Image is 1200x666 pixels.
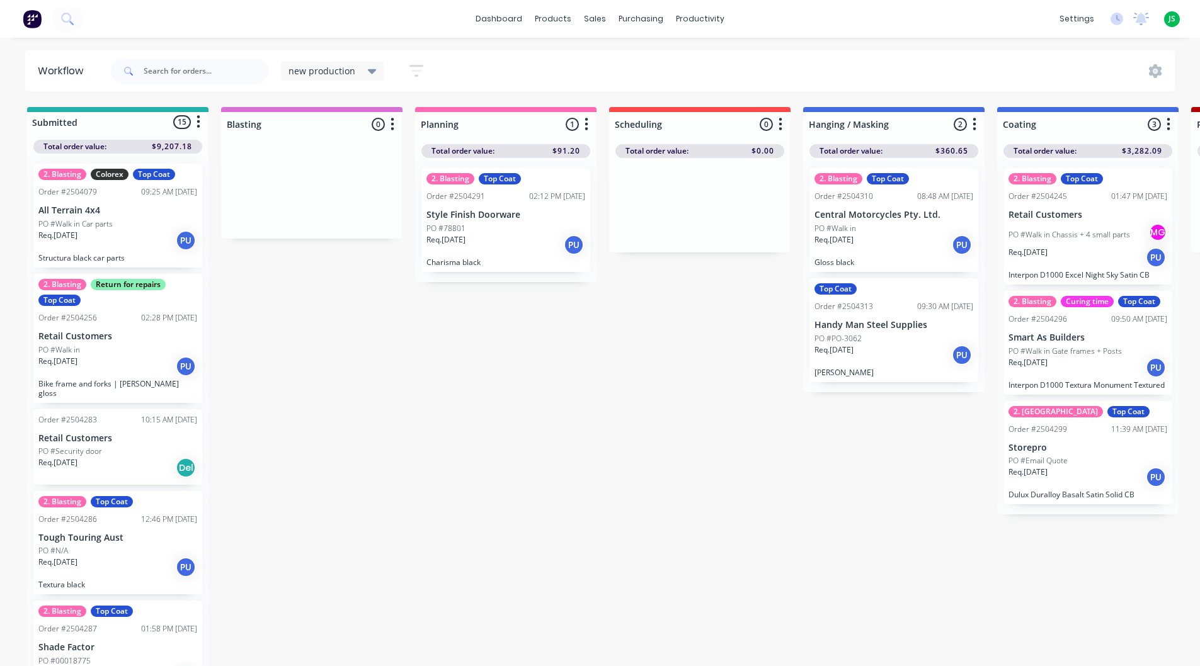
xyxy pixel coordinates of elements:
div: Return for repairs [91,279,166,290]
div: 2. Blasting [38,496,86,507]
div: 2. BlastingReturn for repairsTop CoatOrder #250425602:28 PM [DATE]Retail CustomersPO #Walk inReq.... [33,274,202,403]
div: Order #2504310 [814,191,873,202]
div: 2. BlastingTop CoatOrder #250431008:48 AM [DATE]Central Motorcycles Pty. Ltd.PO #Walk inReq.[DATE... [809,168,978,272]
div: Top Coat [133,169,175,180]
p: PO #Walk in Gate frames + Posts [1009,346,1122,357]
div: Top Coat [1061,173,1103,184]
p: Shade Factor [38,642,197,653]
div: MG [1148,223,1167,242]
div: 2. Blasting [38,169,86,180]
p: Req. [DATE] [814,234,854,246]
div: PU [176,557,196,577]
p: PO #N/A [38,545,68,556]
div: Del [176,458,196,478]
div: 2. BlastingTop CoatOrder #250428612:46 PM [DATE]Tough Touring AustPO #N/AReq.[DATE]PUTextura black [33,491,202,595]
p: Storepro [1009,443,1167,453]
div: Top Coat [91,496,133,507]
p: Tough Touring Aust [38,533,197,543]
p: PO #Walk in [38,344,80,356]
div: PU [952,235,972,255]
div: Order #2504256 [38,312,97,324]
p: [PERSON_NAME] [814,368,973,377]
p: Req. [DATE] [38,457,77,468]
p: PO #Walk in Car parts [38,218,113,230]
p: Charisma black [426,257,585,267]
span: new production [289,64,355,77]
div: PU [176,230,196,251]
div: products [529,9,578,28]
p: Req. [DATE] [426,234,466,246]
div: 09:30 AM [DATE] [917,301,973,312]
div: 01:47 PM [DATE] [1111,191,1167,202]
p: Req. [DATE] [38,556,77,568]
div: Order #2504283 [38,414,97,426]
div: Workflow [38,64,89,79]
p: PO #Walk in [814,223,856,234]
span: Total order value: [820,145,883,157]
div: 12:46 PM [DATE] [141,514,197,525]
div: 2. Blasting [38,606,86,617]
span: Total order value: [626,145,689,157]
div: Colorex [91,169,129,180]
div: 01:58 PM [DATE] [141,623,197,635]
div: 09:25 AM [DATE] [141,186,197,198]
div: Top Coat [38,295,81,306]
p: PO #Security door [38,446,102,457]
div: Order #2504245 [1009,191,1067,202]
div: 2. [GEOGRAPHIC_DATA]Top CoatOrder #250429911:39 AM [DATE]StoreproPO #Email QuoteReq.[DATE]PUDulux... [1003,401,1172,505]
p: Req. [DATE] [38,230,77,241]
div: 2. Blasting [38,279,86,290]
div: Order #2504286 [38,514,97,525]
span: $3,282.09 [1122,145,1162,157]
p: Req. [DATE] [1009,247,1048,258]
div: Order #2504287 [38,623,97,635]
div: Order #2504299 [1009,424,1067,435]
div: 2. Blasting [1009,296,1056,307]
div: Top Coat [1118,296,1160,307]
div: 09:50 AM [DATE] [1111,313,1167,325]
span: Total order value: [431,145,494,157]
div: 02:28 PM [DATE] [141,312,197,324]
div: productivity [670,9,731,28]
div: Curing time [1061,296,1114,307]
div: settings [1053,9,1100,28]
p: Req. [DATE] [814,344,854,356]
div: Top Coat [814,283,857,295]
div: 2. Blasting [1009,173,1056,184]
div: 2. [GEOGRAPHIC_DATA] [1009,406,1103,417]
p: Interpon D1000 Excel Night Sky Satin CB [1009,270,1167,279]
div: 08:48 AM [DATE] [917,191,973,202]
div: Top Coat [1107,406,1150,417]
p: PO #PO-3062 [814,333,862,344]
p: PO #Walk in Chassis + 4 small parts [1009,229,1130,240]
p: Dulux Duralloy Basalt Satin Solid CB [1009,490,1167,499]
div: 2. BlastingTop CoatOrder #250424501:47 PM [DATE]Retail CustomersPO #Walk in Chassis + 4 small par... [1003,168,1172,285]
div: 2. BlastingTop CoatOrder #250429102:12 PM [DATE]Style Finish DoorwarePO #78801Req.[DATE]PUCharism... [421,168,590,272]
div: 11:39 AM [DATE] [1111,424,1167,435]
div: Top CoatOrder #250431309:30 AM [DATE]Handy Man Steel SuppliesPO #PO-3062Req.[DATE]PU[PERSON_NAME] [809,278,978,382]
div: 10:15 AM [DATE] [141,414,197,426]
img: Factory [23,9,42,28]
a: dashboard [469,9,529,28]
div: PU [1146,467,1166,487]
div: PU [952,345,972,365]
div: purchasing [612,9,670,28]
span: JS [1169,13,1175,25]
span: $360.65 [935,145,968,157]
p: Retail Customers [38,433,197,444]
span: $0.00 [751,145,774,157]
p: Structura black car parts [38,253,197,262]
div: PU [1146,358,1166,378]
div: Order #2504291 [426,191,485,202]
div: Top Coat [867,173,909,184]
span: Total order value: [1014,145,1077,157]
input: Search for orders... [144,59,268,84]
p: Req. [DATE] [38,356,77,367]
div: PU [564,235,584,255]
p: Style Finish Doorware [426,210,585,220]
p: Smart As Builders [1009,332,1167,343]
div: 2. Blasting [814,173,862,184]
p: Textura black [38,580,197,589]
div: Top Coat [91,606,133,617]
p: Retail Customers [38,331,197,342]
